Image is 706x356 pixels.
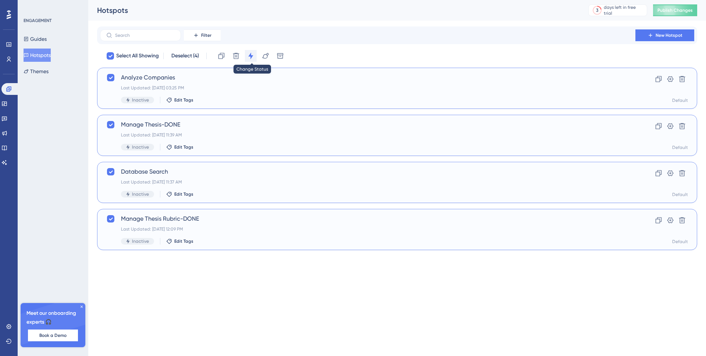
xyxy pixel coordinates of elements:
span: Analyze Companies [121,73,614,82]
span: Database Search [121,167,614,176]
span: Filter [201,32,211,38]
span: Publish Changes [657,7,693,13]
div: Last Updated: [DATE] 03:25 PM [121,85,614,91]
div: 3 [596,7,598,13]
div: ENGAGEMENT [24,18,51,24]
button: Edit Tags [166,238,193,244]
button: Deselect (4) [168,49,202,63]
span: Inactive [132,238,149,244]
button: Edit Tags [166,97,193,103]
button: Edit Tags [166,144,193,150]
input: Search [115,33,175,38]
div: Default [672,145,688,150]
span: Book a Demo [39,332,67,338]
span: Edit Tags [174,191,193,197]
span: Inactive [132,97,149,103]
span: Select All Showing [116,51,159,60]
button: Filter [184,29,221,41]
div: Last Updated: [DATE] 11:37 AM [121,179,614,185]
div: Default [672,239,688,245]
span: Inactive [132,144,149,150]
button: Edit Tags [166,191,193,197]
span: Inactive [132,191,149,197]
button: Hotspots [24,49,51,62]
span: Manage Thesis-DONE [121,120,614,129]
span: Manage Thesis Rubric-DONE [121,214,614,223]
div: Last Updated: [DATE] 11:39 AM [121,132,614,138]
div: Default [672,97,688,103]
div: Hotspots [97,5,570,15]
button: Book a Demo [28,330,78,341]
div: Last Updated: [DATE] 12:09 PM [121,226,614,232]
div: days left in free trial [604,4,645,16]
button: Publish Changes [653,4,697,16]
div: Default [672,192,688,197]
span: Meet our onboarding experts 🎧 [26,309,79,327]
span: New Hotspot [656,32,682,38]
span: Edit Tags [174,144,193,150]
span: Deselect (4) [171,51,199,60]
button: New Hotspot [635,29,694,41]
button: Themes [24,65,49,78]
span: Edit Tags [174,97,193,103]
span: Edit Tags [174,238,193,244]
button: Guides [24,32,47,46]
